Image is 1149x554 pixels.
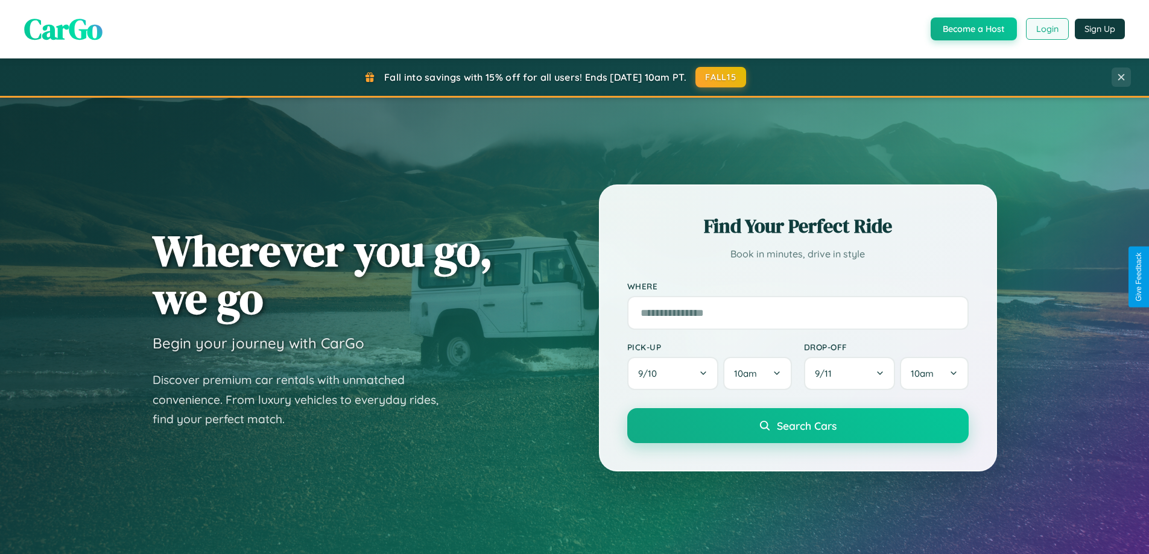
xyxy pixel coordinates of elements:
[695,67,746,87] button: FALL15
[153,370,454,429] p: Discover premium car rentals with unmatched convenience. From luxury vehicles to everyday rides, ...
[804,357,896,390] button: 9/11
[627,408,969,443] button: Search Cars
[153,334,364,352] h3: Begin your journey with CarGo
[900,357,968,390] button: 10am
[1135,253,1143,301] div: Give Feedback
[777,419,837,432] span: Search Cars
[734,368,757,379] span: 10am
[723,357,791,390] button: 10am
[638,368,663,379] span: 9 / 10
[931,17,1017,40] button: Become a Host
[911,368,934,379] span: 10am
[1026,18,1069,40] button: Login
[24,9,103,49] span: CarGo
[804,342,969,352] label: Drop-off
[1075,19,1125,39] button: Sign Up
[627,357,719,390] button: 9/10
[627,281,969,291] label: Where
[627,245,969,263] p: Book in minutes, drive in style
[627,213,969,239] h2: Find Your Perfect Ride
[627,342,792,352] label: Pick-up
[384,71,686,83] span: Fall into savings with 15% off for all users! Ends [DATE] 10am PT.
[153,227,493,322] h1: Wherever you go, we go
[815,368,838,379] span: 9 / 11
